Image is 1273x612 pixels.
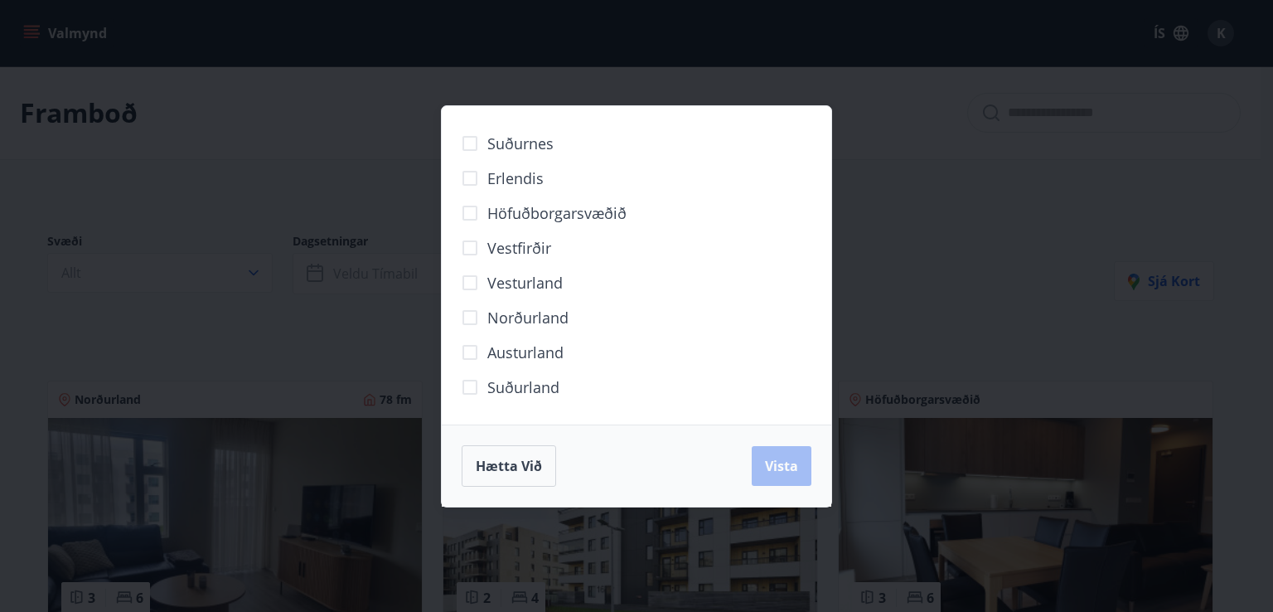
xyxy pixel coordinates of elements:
span: Höfuðborgarsvæðið [487,202,627,224]
span: Austurland [487,342,564,363]
span: Vestfirðir [487,237,551,259]
span: Erlendis [487,168,544,189]
span: Suðurland [487,376,559,398]
span: Vesturland [487,272,563,294]
span: Norðurland [487,307,569,328]
span: Suðurnes [487,133,554,154]
span: Hætta við [476,457,542,475]
button: Hætta við [462,445,556,487]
